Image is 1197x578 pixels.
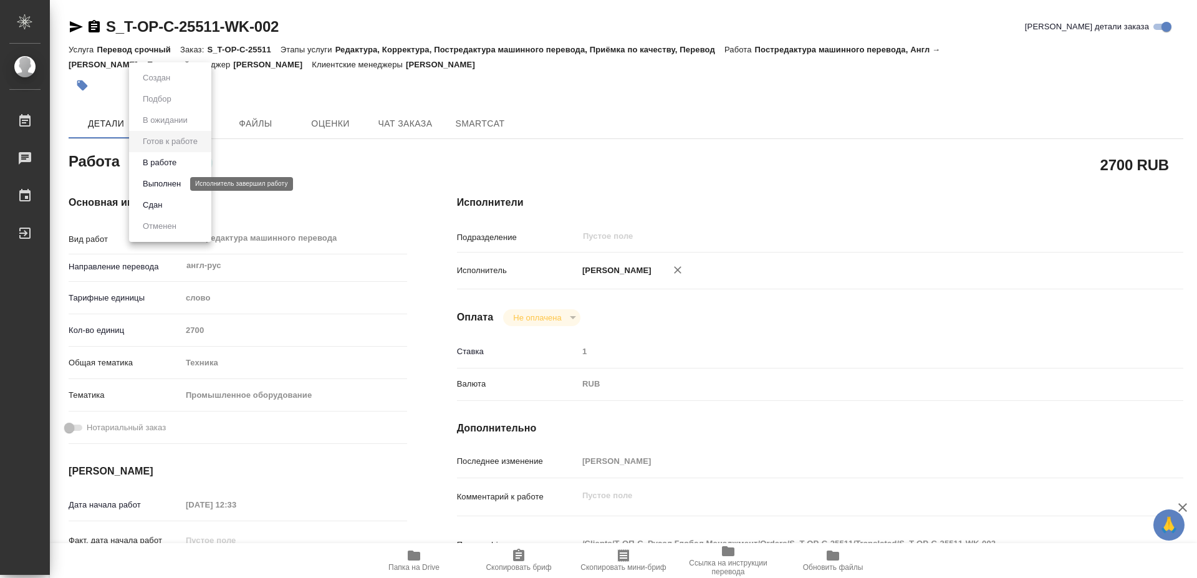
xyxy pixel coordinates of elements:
[139,198,166,212] button: Сдан
[139,156,180,170] button: В работе
[139,92,175,106] button: Подбор
[139,177,185,191] button: Выполнен
[139,135,201,148] button: Готов к работе
[139,113,191,127] button: В ожидании
[139,219,180,233] button: Отменен
[139,71,174,85] button: Создан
